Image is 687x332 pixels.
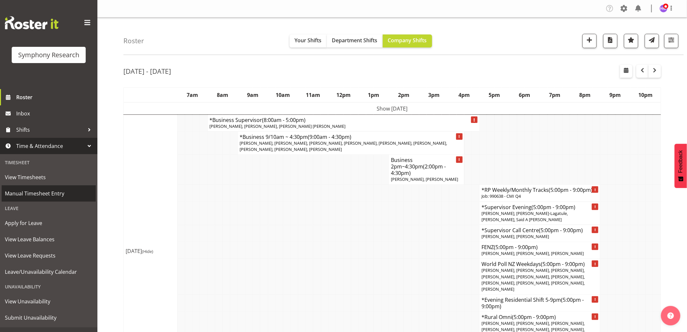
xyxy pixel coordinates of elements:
[481,297,598,310] h4: *Evening Residential Shift 5-9pm
[16,109,94,118] span: Inbox
[668,312,674,319] img: help-xxl-2.png
[5,218,93,228] span: Apply for Leave
[5,172,93,182] span: View Timesheets
[481,233,549,239] span: [PERSON_NAME], [PERSON_NAME]
[481,250,584,256] span: [PERSON_NAME], [PERSON_NAME], [PERSON_NAME]
[5,251,93,260] span: View Leave Requests
[419,87,449,102] th: 3pm
[481,193,598,199] p: Job: 990638 - CMI Q4
[123,67,171,75] h2: [DATE] - [DATE]
[2,264,96,280] a: Leave/Unavailability Calendar
[2,247,96,264] a: View Leave Requests
[5,189,93,198] span: Manual Timesheet Entry
[5,297,93,306] span: View Unavailability
[207,87,238,102] th: 8am
[481,204,598,210] h4: *Supervisor Evening
[582,34,597,48] button: Add a new shift
[308,133,352,140] span: (9:00am - 4:30pm)
[540,87,570,102] th: 7pm
[541,260,585,268] span: (5:00pm - 9:00pm)
[510,87,540,102] th: 6pm
[268,87,298,102] th: 10am
[290,34,327,47] button: Your Shifts
[494,244,538,251] span: (5:00pm - 9:00pm)
[481,210,568,222] span: [PERSON_NAME], [PERSON_NAME]-Lagatule, [PERSON_NAME], Said A [PERSON_NAME]
[5,313,93,323] span: Submit Unavailability
[391,157,462,176] h4: Business 2pm~4:30pm
[2,280,96,293] div: Unavailability
[539,227,583,234] span: (5:00pm - 9:00pm)
[481,244,598,250] h4: FENZ
[2,293,96,310] a: View Unavailability
[5,267,93,277] span: Leave/Unavailability Calendar
[210,117,478,123] h4: *Business Supervisor
[5,234,93,244] span: View Leave Balances
[2,185,96,202] a: Manual Timesheet Entry
[675,144,687,188] button: Feedback - Show survey
[5,16,58,29] img: Rosterit website logo
[549,186,593,193] span: (5:00pm - 9:00pm)
[240,134,462,140] h4: *Business 9/10am ~ 4:30pm
[531,204,575,211] span: (5:00pm - 9:00pm)
[481,314,598,320] h4: *Rural Omni
[660,5,668,12] img: hitesh-makan1261.jpg
[481,261,598,267] h4: World Poll NZ Weekdays
[238,87,268,102] th: 9am
[600,87,631,102] th: 9pm
[631,87,661,102] th: 10pm
[298,87,328,102] th: 11am
[124,102,661,115] td: Show [DATE]
[2,156,96,169] div: Timesheet
[2,310,96,326] a: Submit Unavailability
[240,140,447,152] span: [PERSON_NAME], [PERSON_NAME], [PERSON_NAME], [PERSON_NAME], [PERSON_NAME], [PERSON_NAME], [PERSON...
[16,125,84,135] span: Shifts
[678,150,684,173] span: Feedback
[177,87,207,102] th: 7am
[481,296,584,310] span: (5:00pm - 9:00pm)
[16,92,94,102] span: Roster
[327,34,383,47] button: Department Shifts
[16,141,84,151] span: Time & Attendance
[210,123,346,129] span: [PERSON_NAME], [PERSON_NAME], [PERSON_NAME] [PERSON_NAME]
[645,34,659,48] button: Send a list of all shifts for the selected filtered period to all rostered employees.
[2,231,96,247] a: View Leave Balances
[2,202,96,215] div: Leave
[512,313,556,321] span: (5:00pm - 9:00pm)
[620,65,632,78] button: Select a specific date within the roster.
[481,187,598,193] h4: *RP Weekly/Monthly Tracks
[449,87,480,102] th: 4pm
[389,87,419,102] th: 2pm
[624,34,638,48] button: Highlight an important date within the roster.
[2,169,96,185] a: View Timesheets
[328,87,358,102] th: 12pm
[391,176,458,182] span: [PERSON_NAME], [PERSON_NAME]
[123,37,144,45] h4: Roster
[480,87,510,102] th: 5pm
[388,37,427,44] span: Company Shifts
[664,34,679,48] button: Filter Shifts
[262,116,306,124] span: (8:00am - 5:00pm)
[603,34,618,48] button: Download a PDF of the roster according to the set date range.
[383,34,432,47] button: Company Shifts
[332,37,378,44] span: Department Shifts
[391,163,446,177] span: (2:00pm - 4:30pm)
[18,50,79,60] div: Symphony Research
[295,37,322,44] span: Your Shifts
[481,227,598,233] h4: *Supervisor Call Centre
[2,215,96,231] a: Apply for Leave
[142,248,153,254] span: (Hide)
[481,267,585,292] span: [PERSON_NAME], [PERSON_NAME], [PERSON_NAME], [PERSON_NAME], [PERSON_NAME], [PERSON_NAME], [PERSON...
[358,87,389,102] th: 1pm
[570,87,600,102] th: 8pm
